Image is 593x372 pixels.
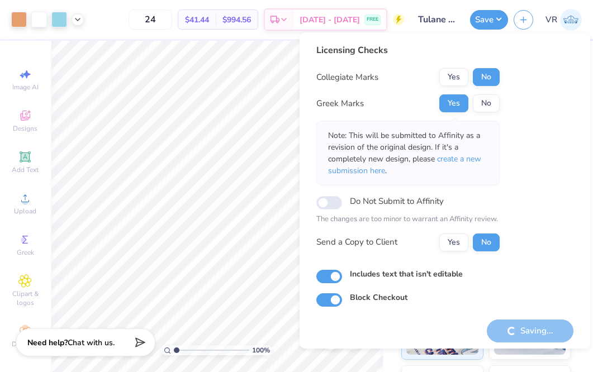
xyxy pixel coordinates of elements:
button: No [473,233,500,251]
span: $994.56 [222,14,251,26]
span: Chat with us. [68,337,115,348]
button: Yes [439,94,468,112]
span: Upload [14,207,36,216]
div: Collegiate Marks [316,71,378,84]
span: Designs [13,124,37,133]
span: Clipart & logos [6,289,45,307]
p: The changes are too minor to warrant an Affinity review. [316,214,500,225]
span: VR [545,13,557,26]
div: Licensing Checks [316,44,500,57]
button: No [473,94,500,112]
strong: Need help? [27,337,68,348]
span: $41.44 [185,14,209,26]
label: Do Not Submit to Affinity [350,194,444,208]
img: Val Rhey Lodueta [560,9,582,31]
span: Decorate [12,340,39,349]
input: – – [129,9,172,30]
div: Greek Marks [316,97,364,110]
span: FREE [367,16,378,23]
label: Block Checkout [350,292,407,303]
span: Image AI [12,83,39,92]
span: 100 % [252,345,270,355]
a: VR [545,9,582,31]
span: Greek [17,248,34,257]
button: Yes [439,233,468,251]
p: Note: This will be submitted to Affinity as a revision of the original design. If it's a complete... [328,130,488,177]
input: Untitled Design [410,8,464,31]
span: Add Text [12,165,39,174]
label: Includes text that isn't editable [350,268,463,280]
button: Yes [439,68,468,86]
button: No [473,68,500,86]
div: Send a Copy to Client [316,236,397,249]
span: [DATE] - [DATE] [300,14,360,26]
button: Save [470,10,508,30]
